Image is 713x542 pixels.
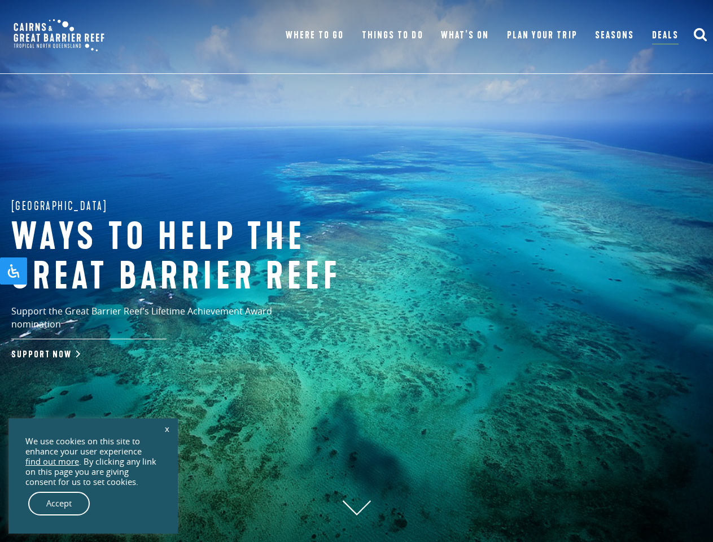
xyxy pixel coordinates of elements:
[11,305,322,339] p: Support the Great Barrier Reef’s Lifetime Achievement Award nomination
[7,264,20,278] svg: Open Accessibility Panel
[652,28,679,45] a: Deals
[286,28,344,43] a: Where To Go
[507,28,578,43] a: Plan Your Trip
[28,492,90,515] a: Accept
[25,436,161,487] div: We use cookies on this site to enhance your user experience . By clicking any link on this page y...
[11,349,78,360] a: Support Now
[11,218,384,296] h1: Ways to help the great barrier reef
[159,416,175,441] a: x
[11,197,108,215] span: [GEOGRAPHIC_DATA]
[595,28,634,43] a: Seasons
[25,457,79,467] a: find out more
[441,28,489,43] a: What’s On
[362,28,423,43] a: Things To Do
[6,11,112,59] img: CGBR-TNQ_dual-logo.svg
